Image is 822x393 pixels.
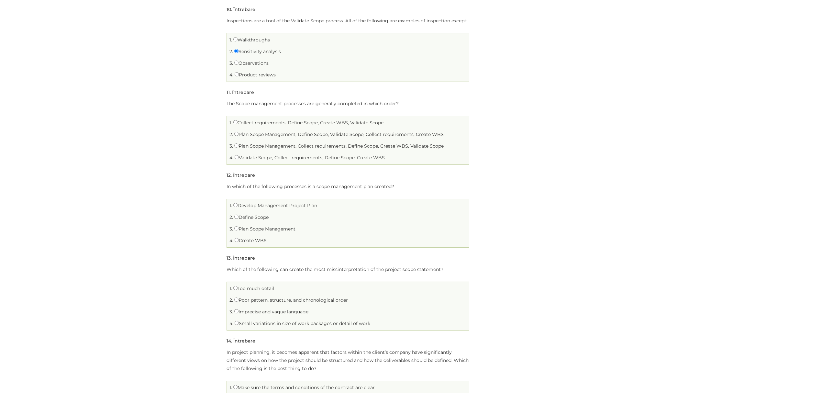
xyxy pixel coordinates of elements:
span: 2. [229,131,233,137]
label: Define Scope [234,214,269,220]
input: Product reviews [235,72,239,76]
span: 4. [229,155,233,161]
span: 3. [229,143,233,149]
span: 4. [229,238,233,243]
label: Collect requirements, Define Scope, Create WBS, Validate Scope [233,120,383,126]
span: 1. [229,37,232,43]
input: Plan Scope Management, Collect requirements, Define Scope, Create WBS, Validate Scope [234,143,239,148]
span: 14 [227,338,231,344]
label: Develop Management Project Plan [233,203,317,208]
span: The Scope management processes are generally completed in which order? [227,101,399,107]
input: Too much detail [233,286,238,290]
input: Sensitivity analysis [234,49,239,53]
label: Too much detail [233,286,274,291]
label: Poor pattern, structure, and chronological order [234,297,348,303]
span: 12 [227,172,231,178]
input: Develop Management Project Plan [233,203,238,207]
input: Observations [234,61,239,65]
span: 1. [229,286,232,291]
label: Plan Scope Management, Define Scope, Validate Scope, Collect requirements, Create WBS [234,131,444,137]
label: Plan Scope Management [234,226,295,232]
p: In project planning, it becomes apparent that factors within the client’s company have significan... [227,348,469,373]
span: 1. [229,385,232,390]
span: 13 [227,255,231,261]
span: 4. [229,320,233,326]
label: Observations [234,60,269,66]
p: Inspections are a tool of the Validate Scope process. All of the following are examples of inspec... [227,17,469,25]
h5: . Întrebare [227,339,255,343]
span: 2. [229,297,233,303]
span: 3. [229,226,233,232]
h5: . Întrebare [227,90,254,95]
input: Small variations in size of work packages or detail of work [235,321,239,325]
input: Make sure the terms and conditions of the contract are clear [233,385,238,389]
label: Create WBS [235,238,267,243]
label: Product reviews [235,72,276,78]
input: Create WBS [235,238,239,242]
label: Plan Scope Management, Collect requirements, Define Scope, Create WBS, Validate Scope [234,143,444,149]
span: 11 [227,89,230,95]
input: Poor pattern, structure, and chronological order [234,298,239,302]
input: Define Scope [234,215,239,219]
span: 3. [229,60,233,66]
span: 2. [229,49,233,54]
label: Imprecise and vague language [234,309,308,315]
input: Validate Scope, Collect requirements, Define Scope, Create WBS [235,155,239,159]
span: 1. [229,203,232,208]
span: 4. [229,72,233,78]
h5: . Întrebare [227,256,255,261]
h5: . Întrebare [227,7,255,12]
span: 1. [229,120,232,126]
label: Walkthroughs [233,37,270,43]
h5: . Întrebare [227,173,255,178]
label: Validate Scope, Collect requirements, Define Scope, Create WBS [235,155,385,161]
span: 2. [229,214,233,220]
span: 10 [227,6,231,12]
input: Imprecise and vague language [234,309,239,313]
label: Small variations in size of work packages or detail of work [235,320,370,326]
input: Collect requirements, Define Scope, Create WBS, Validate Scope [233,120,238,124]
input: Walkthroughs [233,37,238,41]
p: In which of the following processes is a scope management plan created? [227,183,469,191]
input: Plan Scope Management, Define Scope, Validate Scope, Collect requirements, Create WBS [234,132,239,136]
label: Sensitivity analysis [234,49,281,54]
p: Which of the following can create the most missinterpretation of the project scope statement? [227,265,469,274]
label: Make sure the terms and conditions of the contract are clear [233,385,375,390]
span: 3. [229,309,233,315]
input: Plan Scope Management [234,226,239,230]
